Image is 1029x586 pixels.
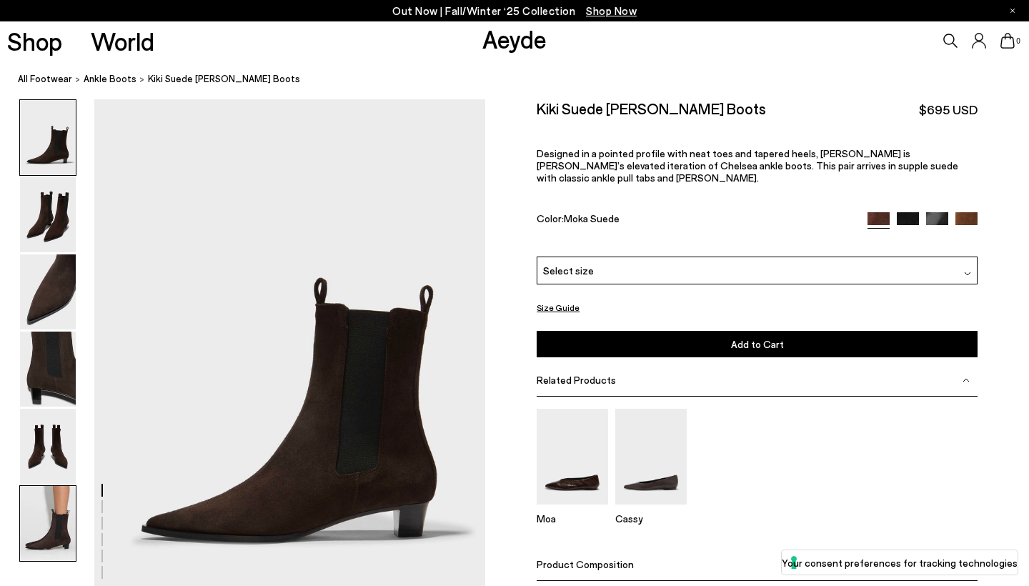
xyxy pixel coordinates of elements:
label: Your consent preferences for tracking technologies [782,555,1018,570]
img: Moa Pointed-Toe Flats [537,409,608,504]
span: ankle boots [84,73,136,84]
img: Cassy Pointed-Toe Flats [615,409,687,504]
h2: Kiki Suede [PERSON_NAME] Boots [537,99,766,117]
div: Color: [537,212,853,229]
img: Kiki Suede Chelsea Boots - Image 1 [20,100,76,175]
span: $695 USD [919,101,978,119]
span: 0 [1015,37,1022,45]
img: svg%3E [964,270,971,277]
p: Out Now | Fall/Winter ‘25 Collection [392,2,637,20]
img: Kiki Suede Chelsea Boots - Image 2 [20,177,76,252]
a: Moa Pointed-Toe Flats Moa [537,495,608,525]
span: Moka Suede [564,212,620,224]
a: ankle boots [84,71,136,86]
a: All Footwear [18,71,72,86]
span: Product Composition [537,558,634,570]
img: Kiki Suede Chelsea Boots - Image 5 [20,409,76,484]
a: 0 [1000,33,1015,49]
button: Add to Cart [537,331,978,357]
a: Shop [7,29,62,54]
button: Size Guide [537,299,580,317]
img: Kiki Suede Chelsea Boots - Image 4 [20,332,76,407]
a: World [91,29,154,54]
a: Cassy Pointed-Toe Flats Cassy [615,495,687,525]
span: Kiki Suede [PERSON_NAME] Boots [148,71,300,86]
p: Designed in a pointed profile with neat toes and tapered heels, [PERSON_NAME] is [PERSON_NAME]’s ... [537,147,978,184]
span: Navigate to /collections/new-in [586,4,637,17]
img: Kiki Suede Chelsea Boots - Image 6 [20,486,76,561]
nav: breadcrumb [18,60,1029,99]
img: svg%3E [963,377,970,384]
span: Related Products [537,374,616,386]
p: Cassy [615,512,687,525]
img: Kiki Suede Chelsea Boots - Image 3 [20,254,76,329]
span: Add to Cart [731,338,784,350]
p: Moa [537,512,608,525]
button: Your consent preferences for tracking technologies [782,550,1018,575]
a: Aeyde [482,24,547,54]
span: Select size [543,263,594,278]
